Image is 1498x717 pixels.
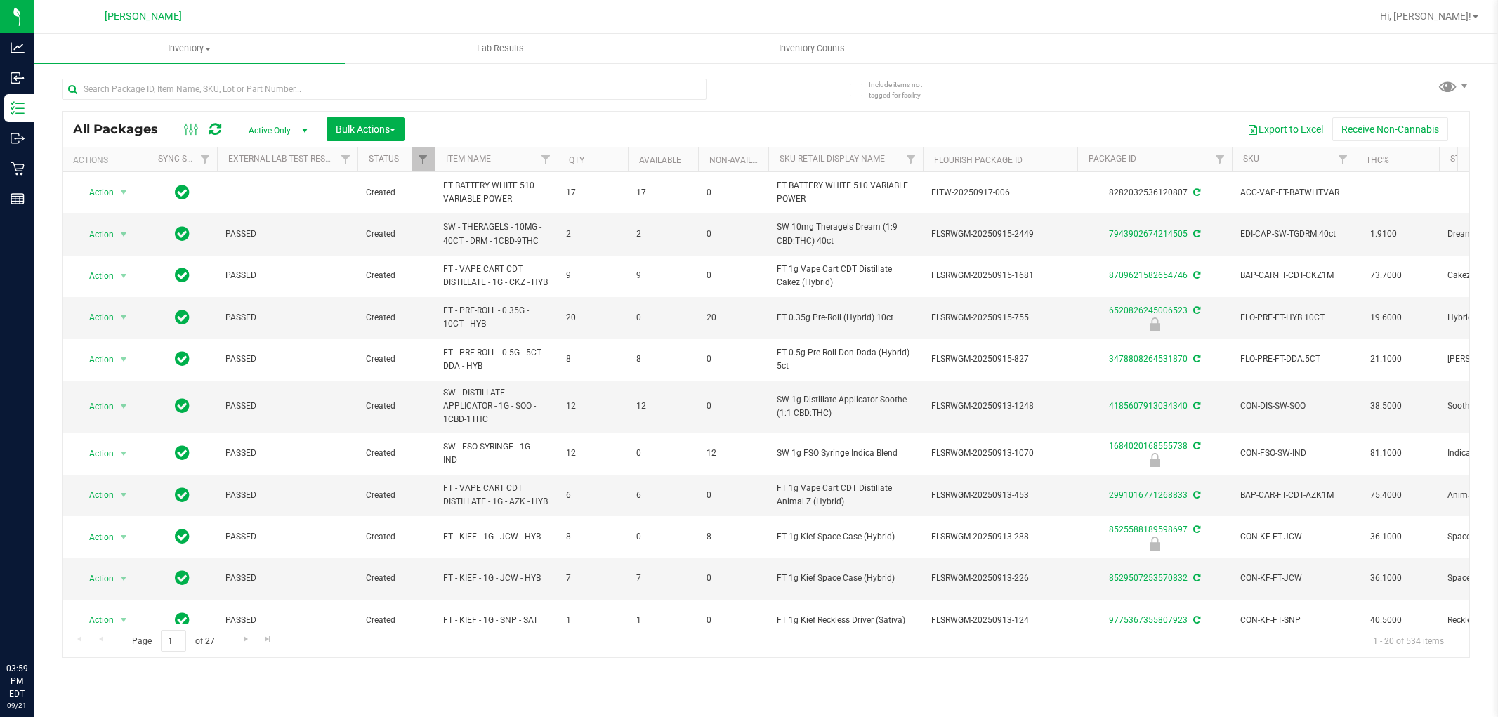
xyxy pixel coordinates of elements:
span: 20 [566,311,619,324]
inline-svg: Reports [11,192,25,206]
span: Created [366,353,426,366]
span: select [115,485,133,505]
inline-svg: Outbound [11,131,25,145]
span: In Sync [175,610,190,630]
a: Available [639,155,681,165]
span: 1 - 20 of 534 items [1362,630,1455,651]
span: In Sync [175,183,190,202]
span: 7 [566,572,619,585]
span: In Sync [175,224,190,244]
span: 1.9100 [1363,224,1404,244]
span: CON-DIS-SW-SOO [1240,400,1346,413]
a: Non-Available [709,155,772,165]
span: In Sync [175,396,190,416]
span: PASSED [225,228,349,241]
span: Action [77,569,114,588]
span: FLSRWGM-20250913-124 [931,614,1069,627]
span: 0 [707,228,760,241]
span: 2 [636,228,690,241]
span: BAP-CAR-FT-CDT-CKZ1M [1240,269,1346,282]
span: FT - PRE-ROLL - 0.35G - 10CT - HYB [443,304,549,331]
input: 1 [161,630,186,652]
inline-svg: Retail [11,162,25,176]
span: FLSRWGM-20250915-755 [931,311,1069,324]
span: FLO-PRE-FT-HYB.10CT [1240,311,1346,324]
span: FT - KIEF - 1G - SNP - SAT [443,614,549,627]
span: In Sync [175,308,190,327]
span: select [115,308,133,327]
span: SW 1g FSO Syringe Indica Blend [777,447,914,460]
span: In Sync [175,349,190,369]
span: Action [77,225,114,244]
span: SW - FSO SYRINGE - 1G - IND [443,440,549,467]
a: Filter [1332,147,1355,171]
a: Lab Results [345,34,656,63]
span: 36.1000 [1363,527,1409,547]
a: Status [369,154,399,164]
span: In Sync [175,527,190,546]
a: 9775367355807923 [1109,615,1188,625]
a: 8529507253570832 [1109,573,1188,583]
span: [PERSON_NAME] [105,11,182,22]
span: CON-KF-FT-JCW [1240,530,1346,544]
a: Filter [334,147,357,171]
span: 1 [566,614,619,627]
span: 36.1000 [1363,568,1409,588]
span: Sync from Compliance System [1191,441,1200,451]
span: FT 1g Vape Cart CDT Distillate Cakez (Hybrid) [777,263,914,289]
span: In Sync [175,568,190,588]
button: Receive Non-Cannabis [1332,117,1448,141]
span: select [115,266,133,286]
span: SW 1g Distillate Applicator Soothe (1:1 CBD:THC) [777,393,914,420]
span: select [115,350,133,369]
span: 8 [566,530,619,544]
a: Item Name [446,154,491,164]
span: FLTW-20250917-006 [931,186,1069,199]
span: Sync from Compliance System [1191,525,1200,534]
span: In Sync [175,265,190,285]
a: 8709621582654746 [1109,270,1188,280]
span: Action [77,527,114,547]
span: Action [77,397,114,416]
span: 8 [566,353,619,366]
span: Created [366,311,426,324]
span: Hi, [PERSON_NAME]! [1380,11,1471,22]
span: FT 0.35g Pre-Roll (Hybrid) 10ct [777,311,914,324]
span: FLSRWGM-20250915-1681 [931,269,1069,282]
span: PASSED [225,447,349,460]
span: 38.5000 [1363,396,1409,416]
span: Include items not tagged for facility [869,79,939,100]
a: Package ID [1089,154,1136,164]
span: 21.1000 [1363,349,1409,369]
button: Export to Excel [1238,117,1332,141]
span: SW - THERAGELS - 10MG - 40CT - DRM - 1CBD-9THC [443,221,549,247]
a: 4185607913034340 [1109,401,1188,411]
span: Created [366,186,426,199]
span: Action [77,266,114,286]
a: Sync Status [158,154,212,164]
button: Bulk Actions [327,117,405,141]
span: PASSED [225,530,349,544]
span: 0 [707,400,760,413]
div: Actions [73,155,141,165]
span: 0 [707,489,760,502]
a: Filter [534,147,558,171]
span: FLSRWGM-20250913-288 [931,530,1069,544]
a: Go to the last page [258,630,278,649]
span: Inventory [34,42,345,55]
div: Newly Received [1075,537,1234,551]
span: select [115,569,133,588]
a: 6520826245006523 [1109,305,1188,315]
span: Created [366,489,426,502]
span: 9 [566,269,619,282]
span: Inventory Counts [760,42,864,55]
a: Inventory [34,34,345,63]
span: Action [77,485,114,505]
span: 7 [636,572,690,585]
span: CON-KF-FT-SNP [1240,614,1346,627]
span: Page of 27 [120,630,226,652]
a: Qty [569,155,584,165]
span: FLSRWGM-20250913-1070 [931,447,1069,460]
span: Sync from Compliance System [1191,573,1200,583]
a: Inventory Counts [656,34,967,63]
